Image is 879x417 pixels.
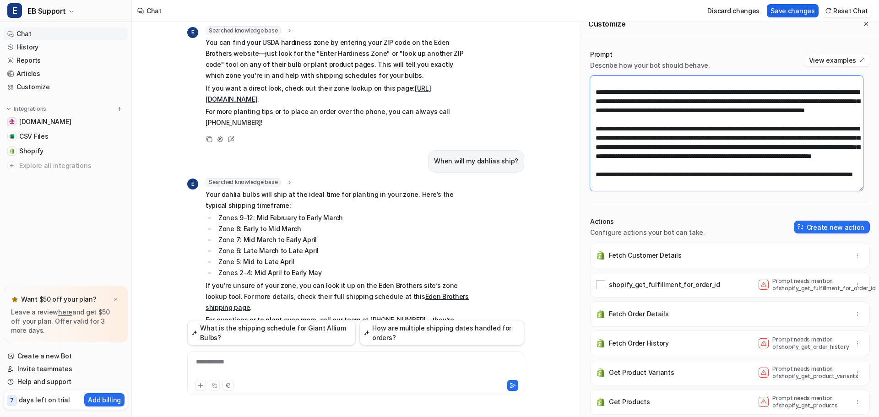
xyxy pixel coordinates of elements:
img: CSV Files [9,134,15,139]
button: Create new action [794,221,870,233]
p: Actions [590,217,705,226]
a: ShopifyShopify [4,145,128,157]
img: expand menu [5,106,12,112]
p: Prompt needs mention of shopify_get_order_history [772,336,846,351]
button: Discard changes [704,4,763,17]
img: Get Product Variants icon [596,368,605,377]
p: Leave a review and get $50 off your plan. Offer valid for 3 more days. [11,308,120,335]
span: E [187,179,198,190]
li: Zones 9–12: Mid February to Early March [216,212,473,223]
p: 7 [10,396,14,405]
a: Customize [4,81,128,93]
a: CSV FilesCSV Files [4,130,128,143]
li: Zones 2–4: Mid April to Early May [216,267,473,278]
p: If you want a direct look, check out their zone lookup on this page: . [206,83,473,105]
span: Explore all integrations [19,158,124,173]
span: CSV Files [19,132,48,141]
li: Zone 7: Mid March to Early April [216,234,473,245]
img: www.edenbrothers.com [9,119,15,125]
img: explore all integrations [7,161,16,170]
p: Configure actions your bot can take. [590,228,705,237]
p: For questions or to plant even more, call our team at [PHONE_NUMBER]—they’re always happy to help... [206,314,473,336]
p: Get Product Variants [609,368,674,377]
a: Invite teammates [4,363,128,375]
h2: Customize [588,19,625,28]
button: How are multiple shipping dates handled for orders? [359,320,524,346]
li: Zone 8: Early to Mid March [216,223,473,234]
button: Save changes [767,4,819,17]
a: here [58,308,72,316]
img: Get Products icon [596,397,605,406]
img: Fetch Order History icon [596,339,605,348]
div: Chat [146,6,162,16]
img: shopify_get_fulfillment_for_order_id icon [596,280,605,289]
button: What is the shipping schedule for Giant Allium Bulbs? [187,320,356,346]
li: Zone 6: Late March to Late April [216,245,473,256]
a: History [4,41,128,54]
p: Add billing [88,395,121,405]
a: Eden Brothers shipping page [206,292,469,311]
span: EB Support [27,5,66,17]
p: Prompt [590,50,710,59]
img: reset [825,7,831,14]
p: You can find your USDA hardiness zone by entering your ZIP code on the Eden Brothers website—just... [206,37,473,81]
img: star [11,296,18,303]
p: Your dahlia bulbs will ship at the ideal time for planting in your zone. Here’s the typical shipp... [206,189,473,211]
a: www.edenbrothers.com[DOMAIN_NAME] [4,115,128,128]
p: Get Products [609,397,650,406]
a: [URL][DOMAIN_NAME] [206,84,431,103]
img: x [113,297,119,303]
a: Help and support [4,375,128,388]
p: For more planting tips or to place an order over the phone, you can always call [PHONE_NUMBER]! [206,106,473,128]
img: menu_add.svg [116,106,123,112]
p: Fetch Order History [609,339,669,348]
button: Integrations [4,104,49,114]
button: Add billing [84,393,125,406]
p: Fetch Order Details [609,309,669,319]
p: Fetch Customer Details [609,251,682,260]
img: create-action-icon.svg [798,224,804,230]
p: Prompt needs mention of shopify_get_products [772,395,846,409]
span: Searched knowledge base [206,26,281,35]
span: Searched knowledge base [206,178,281,187]
p: Prompt needs mention of shopify_get_product_variants [772,365,846,380]
a: Explore all integrations [4,159,128,172]
p: days left on trial [19,395,70,405]
p: If you’re unsure of your zone, you can look it up on the Eden Brothers site’s zone lookup tool. F... [206,280,473,313]
p: Integrations [14,105,46,113]
span: [DOMAIN_NAME] [19,117,71,126]
a: Chat [4,27,128,40]
a: Reports [4,54,128,67]
img: Fetch Order Details icon [596,309,605,319]
span: E [7,3,22,18]
p: Want $50 off your plan? [21,295,97,304]
button: Close flyout [861,18,872,29]
p: Describe how your bot should behave. [590,61,710,70]
p: When will my dahlias ship? [434,156,518,167]
p: shopify_get_fulfillment_for_order_id [609,280,720,289]
p: Prompt needs mention of shopify_get_fulfillment_for_order_id [772,277,846,292]
span: Shopify [19,146,43,156]
button: Reset Chat [822,4,872,17]
li: Zone 5: Mid to Late April [216,256,473,267]
span: E [187,27,198,38]
img: Fetch Customer Details icon [596,251,605,260]
button: View examples [804,54,870,66]
a: Articles [4,67,128,80]
a: Create a new Bot [4,350,128,363]
img: Shopify [9,148,15,154]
